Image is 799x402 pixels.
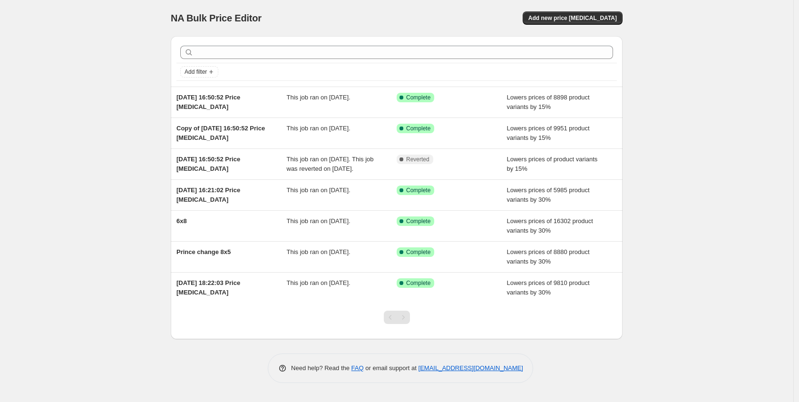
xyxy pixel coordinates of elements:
[185,68,207,76] span: Add filter
[287,186,351,194] span: This job ran on [DATE].
[171,13,262,23] span: NA Bulk Price Editor
[287,156,374,172] span: This job ran on [DATE]. This job was reverted on [DATE].
[176,217,187,225] span: 6x8
[384,311,410,324] nav: Pagination
[406,217,430,225] span: Complete
[406,279,430,287] span: Complete
[176,248,231,255] span: Prince change 8x5
[291,364,351,372] span: Need help? Read the
[176,94,240,110] span: [DATE] 16:50:52 Price [MEDICAL_DATA]
[507,94,590,110] span: Lowers prices of 8898 product variants by 15%
[507,186,590,203] span: Lowers prices of 5985 product variants by 30%
[176,186,240,203] span: [DATE] 16:21:02 Price [MEDICAL_DATA]
[287,125,351,132] span: This job ran on [DATE].
[406,94,430,101] span: Complete
[507,156,598,172] span: Lowers prices of product variants by 15%
[528,14,617,22] span: Add new price [MEDICAL_DATA]
[406,248,430,256] span: Complete
[507,279,590,296] span: Lowers prices of 9810 product variants by 30%
[406,186,430,194] span: Complete
[351,364,364,372] a: FAQ
[507,125,590,141] span: Lowers prices of 9951 product variants by 15%
[287,217,351,225] span: This job ran on [DATE].
[287,279,351,286] span: This job ran on [DATE].
[507,248,590,265] span: Lowers prices of 8880 product variants by 30%
[287,94,351,101] span: This job ran on [DATE].
[419,364,523,372] a: [EMAIL_ADDRESS][DOMAIN_NAME]
[176,279,240,296] span: [DATE] 18:22:03 Price [MEDICAL_DATA]
[176,125,265,141] span: Copy of [DATE] 16:50:52 Price [MEDICAL_DATA]
[507,217,593,234] span: Lowers prices of 16302 product variants by 30%
[180,66,218,78] button: Add filter
[176,156,240,172] span: [DATE] 16:50:52 Price [MEDICAL_DATA]
[406,156,429,163] span: Reverted
[364,364,419,372] span: or email support at
[287,248,351,255] span: This job ran on [DATE].
[523,11,623,25] button: Add new price [MEDICAL_DATA]
[406,125,430,132] span: Complete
